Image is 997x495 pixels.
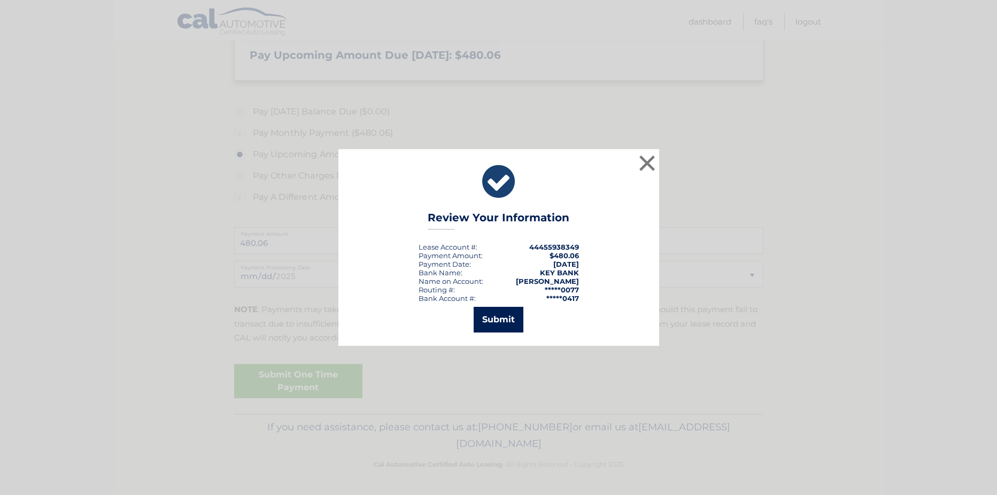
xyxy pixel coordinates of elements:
[419,243,477,251] div: Lease Account #:
[419,268,462,277] div: Bank Name:
[419,277,483,285] div: Name on Account:
[428,211,569,230] h3: Review Your Information
[419,260,469,268] span: Payment Date
[419,285,455,294] div: Routing #:
[553,260,579,268] span: [DATE]
[419,251,483,260] div: Payment Amount:
[419,294,476,303] div: Bank Account #:
[637,152,658,174] button: ×
[529,243,579,251] strong: 44455938349
[419,260,471,268] div: :
[474,307,523,332] button: Submit
[516,277,579,285] strong: [PERSON_NAME]
[550,251,579,260] span: $480.06
[540,268,579,277] strong: KEY BANK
